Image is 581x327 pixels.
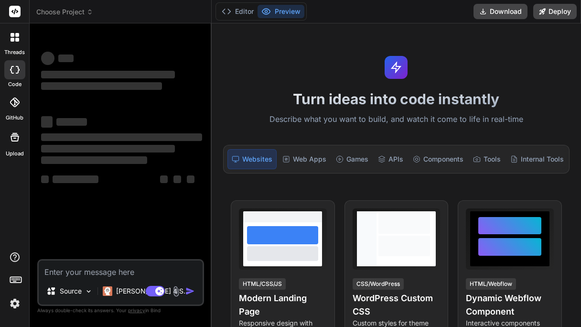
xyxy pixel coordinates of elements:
[116,286,187,296] p: [PERSON_NAME] 4 S..
[41,71,175,78] span: ‌
[7,295,23,312] img: settings
[239,278,286,290] div: HTML/CSS/JS
[469,149,505,169] div: Tools
[466,292,554,318] h4: Dynamic Webflow Component
[41,116,53,128] span: ‌
[6,150,24,158] label: Upload
[160,175,168,183] span: ‌
[6,114,23,122] label: GitHub
[4,48,25,56] label: threads
[173,175,181,183] span: ‌
[332,149,372,169] div: Games
[41,52,54,65] span: ‌
[218,5,258,18] button: Editor
[353,292,441,318] h4: WordPress Custom CSS
[60,286,82,296] p: Source
[41,156,147,164] span: ‌
[239,292,327,318] h4: Modern Landing Page
[533,4,577,19] button: Deploy
[56,118,87,126] span: ‌
[466,278,516,290] div: HTML/Webflow
[374,149,407,169] div: APIs
[353,278,404,290] div: CSS/WordPress
[258,5,304,18] button: Preview
[217,113,575,126] p: Describe what you want to build, and watch it come to life in real-time
[41,133,202,141] span: ‌
[128,307,145,313] span: privacy
[41,175,49,183] span: ‌
[41,145,175,153] span: ‌
[58,54,74,62] span: ‌
[53,175,98,183] span: ‌
[473,4,527,19] button: Download
[171,286,182,297] img: attachment
[103,286,112,296] img: Claude 4 Sonnet
[41,82,162,90] span: ‌
[8,80,22,88] label: code
[409,149,467,169] div: Components
[279,149,330,169] div: Web Apps
[217,90,575,108] h1: Turn ideas into code instantly
[187,175,194,183] span: ‌
[185,286,195,296] img: icon
[506,149,568,169] div: Internal Tools
[85,287,93,295] img: Pick Models
[227,149,277,169] div: Websites
[37,306,204,315] p: Always double-check its answers. Your in Bind
[36,7,93,17] span: Choose Project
